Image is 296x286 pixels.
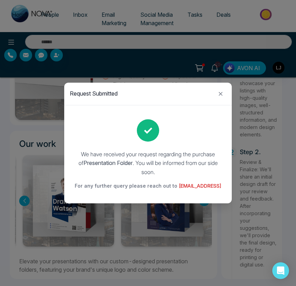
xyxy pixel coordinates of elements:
[137,119,159,142] div: ✓
[179,183,221,189] a: [EMAIL_ADDRESS]
[73,182,223,189] p: For any further query please reach out to
[70,90,118,97] h2: Request Submitted
[73,150,223,177] p: We have received your request regarding the purchase of . You will be informed from our side soon.
[215,88,226,99] button: Close modal
[83,159,133,166] strong: Presentation Folder
[272,262,289,279] div: Open Intercom Messenger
